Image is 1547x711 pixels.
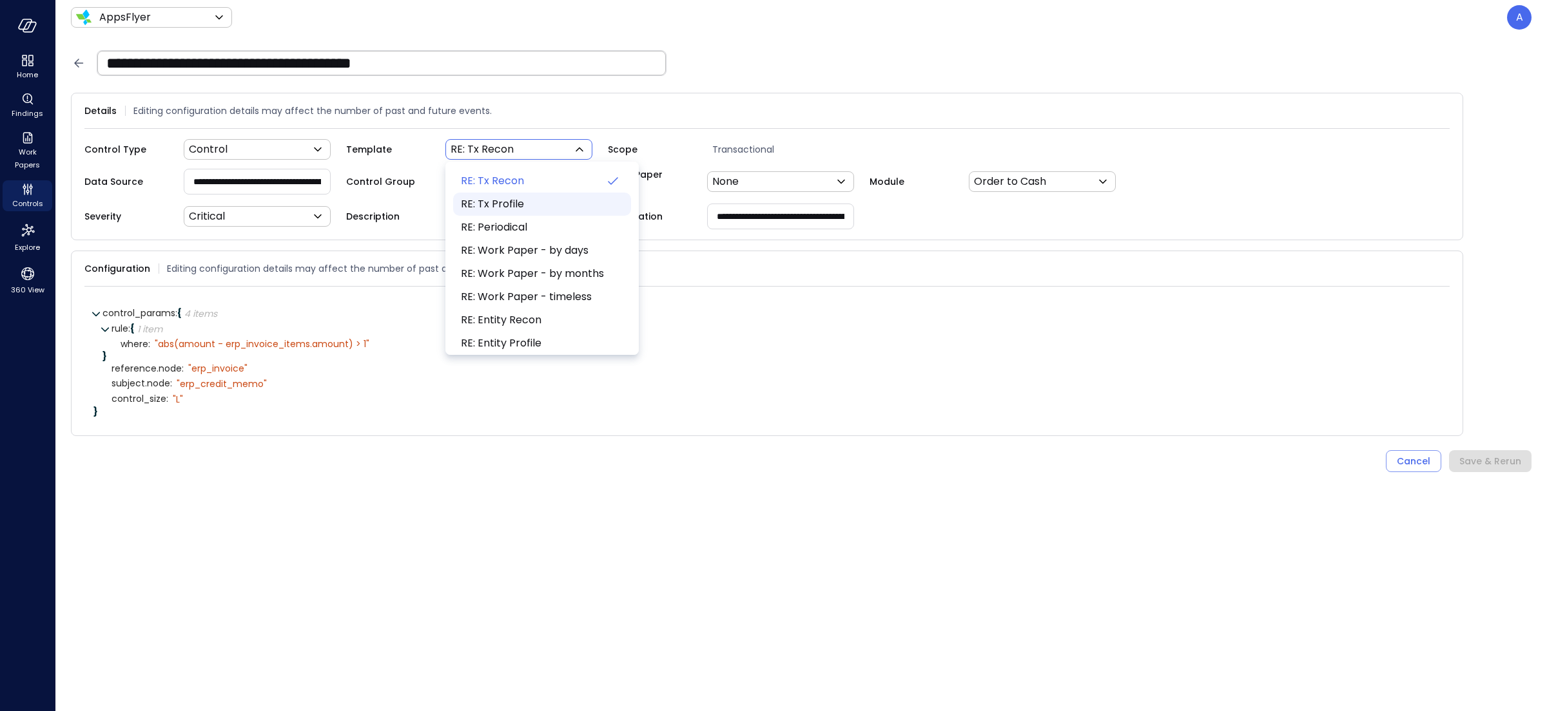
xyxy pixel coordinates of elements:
li: RE: Work Paper - by months [453,262,631,285]
span: RE: Periodical [461,220,621,235]
span: RE: Tx Profile [461,196,621,212]
span: RE: Entity Recon [461,312,621,328]
span: RE: Work Paper - timeless [461,289,621,305]
span: RE: Work Paper - by days [461,243,621,258]
span: RE: Work Paper - by months [461,266,621,281]
span: RE: Tx Recon [461,173,600,189]
li: RE: Entity Recon [453,308,631,332]
li: RE: Tx Recon [453,169,631,193]
li: RE: Entity Profile [453,332,631,355]
span: RE: Entity Profile [461,336,621,351]
li: RE: Work Paper - timeless [453,285,631,308]
li: RE: Tx Profile [453,193,631,216]
li: RE: Work Paper - by days [453,239,631,262]
li: RE: Periodical [453,216,631,239]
